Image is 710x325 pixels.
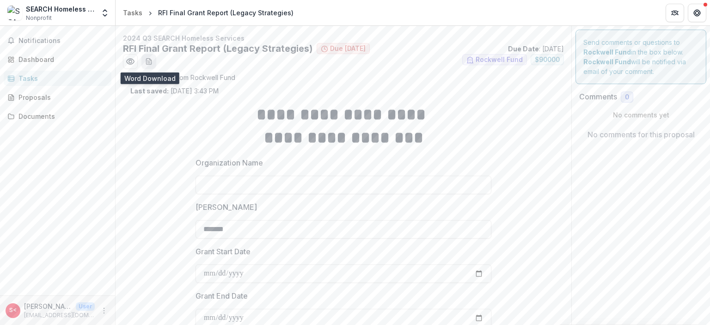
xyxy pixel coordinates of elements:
[123,54,138,69] button: Preview fdabad31-7b3b-45c0-95ed-a885599a90c8.pdf
[476,56,523,64] span: Rockwell Fund
[196,246,251,257] p: Grant Start Date
[4,33,111,48] button: Notifications
[24,301,72,311] p: [PERSON_NAME] <[EMAIL_ADDRESS][DOMAIN_NAME]>
[625,93,629,101] span: 0
[9,307,17,313] div: Sondee Chalcraft <schalcraft@searchhomeless.org>
[141,54,156,69] button: download-word-button
[18,111,104,121] div: Documents
[158,8,294,18] div: RFI Final Grant Report (Legacy Strategies)
[18,55,104,64] div: Dashboard
[123,33,564,43] p: 2024 Q3 SEARCH Homeless Services
[196,290,248,301] p: Grant End Date
[4,71,111,86] a: Tasks
[98,305,110,316] button: More
[330,45,366,53] span: Due [DATE]
[196,202,257,213] p: [PERSON_NAME]
[123,43,313,54] h2: RFI Final Grant Report (Legacy Strategies)
[688,4,706,22] button: Get Help
[130,86,219,96] p: [DATE] 3:43 PM
[119,6,297,19] nav: breadcrumb
[98,4,111,22] button: Open entity switcher
[119,6,146,19] a: Tasks
[583,48,631,56] strong: Rockwell Fund
[18,37,108,45] span: Notifications
[26,4,95,14] div: SEARCH Homeless Services
[508,45,539,53] strong: Due Date
[583,58,631,66] strong: Rockwell Fund
[4,109,111,124] a: Documents
[508,44,564,54] p: : [DATE]
[18,74,104,83] div: Tasks
[4,90,111,105] a: Proposals
[26,14,52,22] span: Nonprofit
[123,8,142,18] div: Tasks
[24,311,95,319] p: [EMAIL_ADDRESS][DOMAIN_NAME]
[588,129,695,140] p: No comments for this proposal
[579,92,617,101] h2: Comments
[575,30,706,84] div: Send comments or questions to in the box below. will be notified via email of your comment.
[535,56,560,64] span: $ 90000
[7,6,22,20] img: SEARCH Homeless Services
[579,110,703,120] p: No comments yet
[4,52,111,67] a: Dashboard
[130,73,557,82] p: : from Rockwell Fund
[130,74,171,81] strong: Assigned by
[76,302,95,311] p: User
[130,87,169,95] strong: Last saved:
[196,157,263,168] p: Organization Name
[666,4,684,22] button: Partners
[18,92,104,102] div: Proposals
